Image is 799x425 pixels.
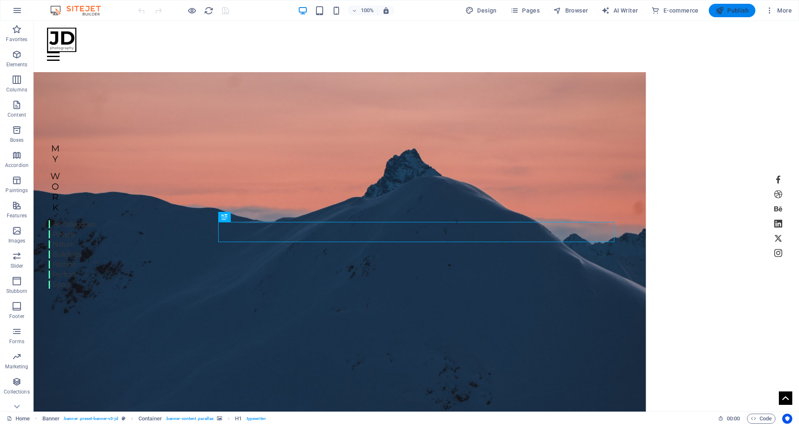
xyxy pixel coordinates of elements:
button: reload [204,5,214,16]
button: Design [462,4,500,17]
font: Home [16,415,30,422]
div: Design (Ctrl+Alt+Y) [462,4,500,17]
font: Accordion [5,162,29,168]
button: Code [747,414,775,424]
font: Columns [6,87,27,93]
font: E-commerce [663,7,699,14]
button: Publish [709,4,755,17]
font: . [245,416,247,421]
button: Pages [507,4,543,17]
font: Banner [42,415,60,422]
img: Editor Logo [48,5,111,16]
button: More [762,4,795,17]
font: Slider [10,263,23,269]
span: Click to select. Double-click to edit. [235,414,242,424]
font: banner-content .parallax [167,416,214,421]
font: Paintings [5,188,28,193]
font: . [165,416,167,421]
font: AI Writer [614,7,638,14]
font: Publish [727,7,749,14]
a: Click to cancel the selection. Double-click to open Pages. [7,414,30,424]
font: . [63,416,64,421]
h6: Session duration [718,414,740,424]
i: This element contains a background. [217,416,222,421]
font: More [777,7,792,14]
font: Elements [6,62,28,68]
i: When resizing, automatically adjust the zoom level based on the selected device. [382,7,390,14]
button: Usercentrics [782,414,792,424]
font: Features [7,213,27,219]
font: Collections [4,389,29,395]
font: Design [477,7,496,14]
button: E-commerce [648,4,702,17]
font: Code [760,415,772,422]
font: Stubborn [6,288,28,294]
button: Browser [550,4,591,17]
font: Boxes [10,137,24,143]
font: banner .preset-banner-v3-jd [64,416,118,421]
font: 100% [361,7,374,13]
font: Forms [9,339,24,344]
font: Browser [565,7,588,14]
i: Refresh the page [204,6,214,16]
button: AI Writer [598,4,641,17]
button: Click here to exit Preview mode and continue editing. [187,5,197,16]
font: H1 [235,415,242,422]
span: Click to select. Double-click to edit. [138,414,162,424]
font: Container [138,415,162,422]
font: Pages [522,7,540,14]
button: 100% [348,5,378,16]
nav: breadcrumb [42,414,266,424]
font: Favorites [6,37,27,42]
span: Click to select. Double-click to edit. [42,414,60,424]
font: Images [8,238,26,244]
font: 00:00 [727,415,740,422]
font: typewriter [247,416,266,421]
font: Marketing [5,364,28,370]
font: Content [8,112,26,118]
font: Footer [9,313,24,319]
i: This item is a customizable preset. [122,416,125,421]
